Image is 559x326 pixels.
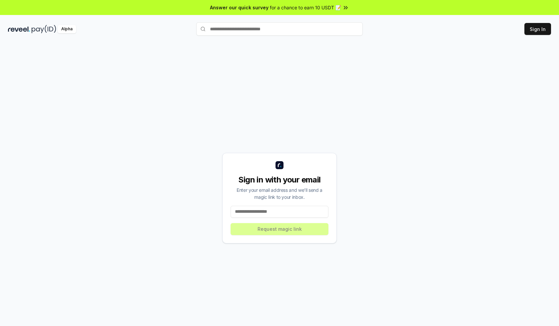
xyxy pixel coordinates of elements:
[231,174,328,185] div: Sign in with your email
[210,4,269,11] span: Answer our quick survey
[8,25,30,33] img: reveel_dark
[32,25,56,33] img: pay_id
[58,25,76,33] div: Alpha
[231,186,328,200] div: Enter your email address and we’ll send a magic link to your inbox.
[270,4,341,11] span: for a chance to earn 10 USDT 📝
[524,23,551,35] button: Sign In
[276,161,283,169] img: logo_small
